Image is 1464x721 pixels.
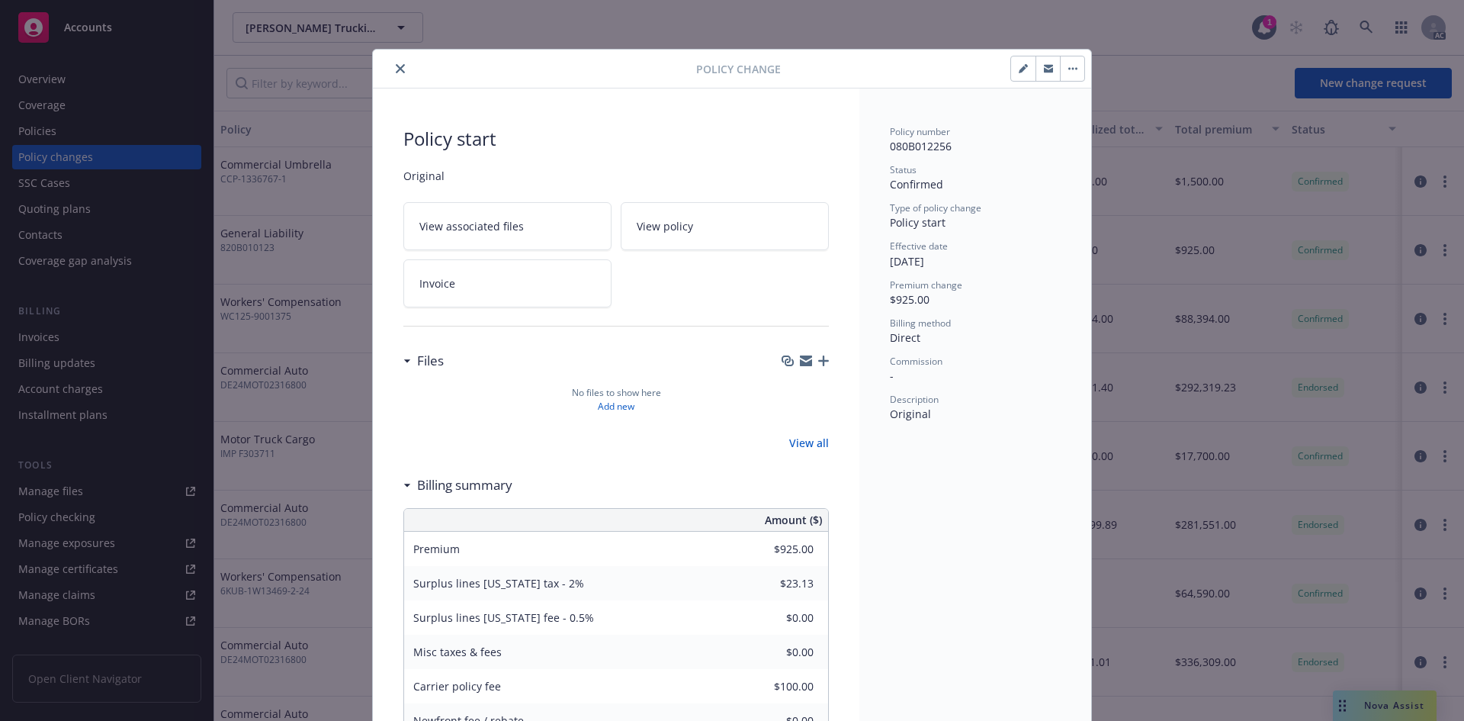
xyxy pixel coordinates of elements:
a: Add new [598,400,634,414]
span: Premium change [890,278,962,291]
span: Type of policy change [890,201,981,214]
span: Surplus lines [US_STATE] tax - 2% [413,576,584,591]
h3: Billing summary [417,475,512,495]
input: 0.00 [724,674,823,697]
span: Amount ($) [765,512,822,528]
input: 0.00 [724,537,823,560]
span: - [890,369,894,383]
span: Commission [890,355,942,368]
a: View all [789,435,829,451]
span: Misc taxes & fees [413,645,502,659]
span: Billing method [890,317,951,330]
span: Policy start [890,215,945,230]
span: Description [890,393,939,406]
span: Surplus lines [US_STATE] fee - 0.5% [413,610,594,625]
span: Original [403,168,829,184]
span: Policy Change [696,61,781,77]
div: Files [403,351,444,371]
span: Premium [413,542,460,556]
a: View associated files [403,202,612,250]
h3: Files [417,351,444,371]
span: Policy number [890,125,950,138]
span: Status [890,163,917,176]
input: 0.00 [724,606,823,629]
span: Direct [890,330,920,345]
input: 0.00 [724,571,823,594]
span: Original [890,407,931,421]
a: Invoice [403,259,612,307]
span: View associated files [419,218,524,234]
span: No files to show here [572,386,661,400]
span: [DATE] [890,254,924,269]
span: 080B012256 [890,139,952,153]
input: 0.00 [724,640,823,663]
a: View policy [621,202,829,250]
span: Effective date [890,240,948,253]
span: Confirmed [890,177,943,192]
span: Policy start [403,125,829,153]
div: Billing summary [403,475,512,495]
span: View policy [637,218,693,234]
span: Invoice [419,275,455,291]
span: $925.00 [890,292,929,307]
button: close [391,60,409,78]
span: Carrier policy fee [413,679,501,694]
